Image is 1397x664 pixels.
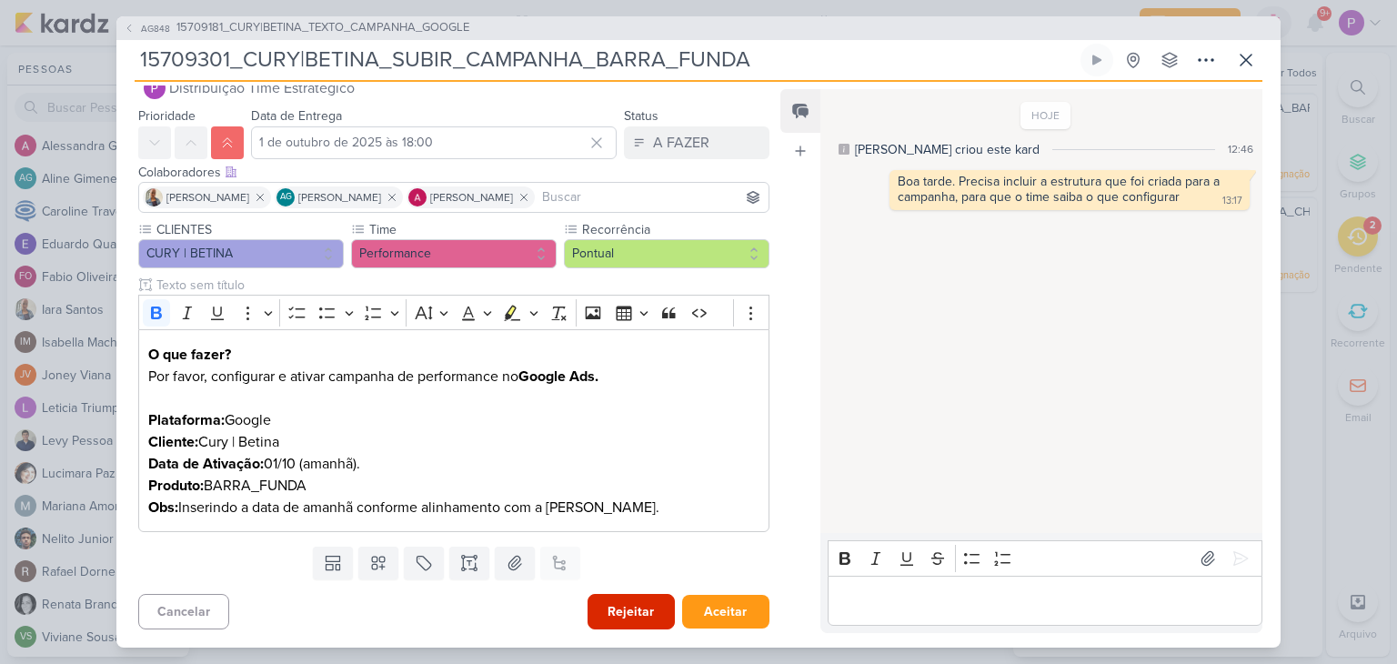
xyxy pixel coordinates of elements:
[138,239,344,268] button: CURY | BETINA
[430,189,513,206] span: [PERSON_NAME]
[138,108,196,124] label: Prioridade
[1090,53,1104,67] div: Ligar relógio
[518,367,598,386] strong: Google Ads.
[148,498,178,517] strong: Obs:
[624,126,769,159] button: A FAZER
[166,189,249,206] span: [PERSON_NAME]
[828,576,1262,626] div: Editor editing area: main
[138,72,769,105] button: Distribuição Time Estratégico
[148,346,231,364] strong: O que fazer?
[135,44,1077,76] input: Kard Sem Título
[828,540,1262,576] div: Editor toolbar
[538,186,765,208] input: Buscar
[153,276,769,295] input: Texto sem título
[351,239,557,268] button: Performance
[138,163,769,182] div: Colaboradores
[276,188,295,206] div: Aline Gimenez Graciano
[148,455,264,473] strong: Data de Ativação:
[148,477,204,495] strong: Produto:
[138,594,229,629] button: Cancelar
[155,220,344,239] label: CLIENTES
[367,220,557,239] label: Time
[251,126,617,159] input: Select a date
[588,594,675,629] button: Rejeitar
[280,193,292,202] p: AG
[408,188,427,206] img: Alessandra Gomes
[148,411,225,429] strong: Plataforma:
[580,220,769,239] label: Recorrência
[855,140,1040,159] div: [PERSON_NAME] criou este kard
[145,188,163,206] img: Iara Santos
[138,295,769,330] div: Editor toolbar
[682,595,769,629] button: Aceitar
[624,108,658,124] label: Status
[564,239,769,268] button: Pontual
[251,108,342,124] label: Data de Entrega
[148,433,198,451] strong: Cliente:
[898,174,1223,205] div: Boa tarde. Precisa incluir a estrutura que foi criada para a campanha, para que o time saiba o qu...
[144,77,166,99] img: Distribuição Time Estratégico
[653,132,709,154] div: A FAZER
[169,77,355,99] span: Distribuição Time Estratégico
[1222,194,1242,208] div: 13:17
[138,329,769,532] div: Editor editing area: main
[298,189,381,206] span: [PERSON_NAME]
[1228,141,1253,157] div: 12:46
[148,344,759,518] p: Por favor, configurar e ativar campanha de performance no Google Cury | Betina 01/10 (amanhã). BA...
